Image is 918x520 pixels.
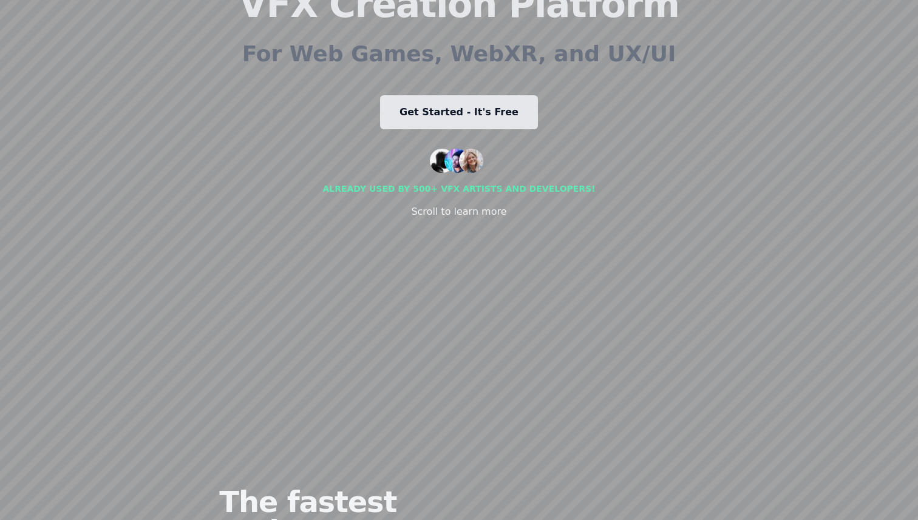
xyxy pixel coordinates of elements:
[322,183,595,195] div: Already used by 500+ vfx artists and developers!
[411,204,506,219] div: Scroll to learn more
[242,42,676,66] h2: For Web Games, WebXR, and UX/UI
[459,149,483,173] img: customer 3
[380,95,538,129] a: Get Started - It's Free
[444,149,469,173] img: customer 2
[430,149,454,173] img: customer 1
